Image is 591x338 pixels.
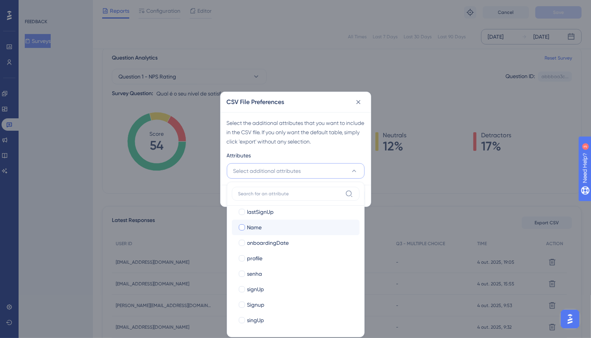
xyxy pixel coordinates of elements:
span: profile [247,254,263,263]
input: Search for an attribute [238,191,342,197]
h2: CSV File Preferences [227,97,284,107]
span: Name [247,223,262,232]
span: onboardingDate [247,238,289,248]
span: lastSignUp [247,207,274,217]
span: senha [247,269,262,278]
span: signUp [247,285,264,294]
div: Select the additional attributes that you want to include in the CSV file. If you only want the d... [227,118,365,146]
span: singUp [247,316,264,325]
span: Need Help? [18,2,48,11]
iframe: UserGuiding AI Assistant Launcher [558,307,582,331]
div: 3 [54,4,56,10]
span: Attributes [227,151,251,160]
span: Signup [247,300,265,309]
span: Select additional attributes [233,166,301,176]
